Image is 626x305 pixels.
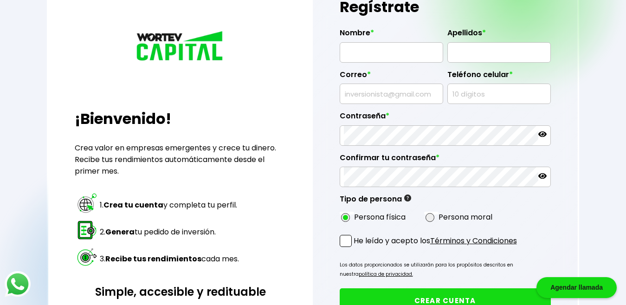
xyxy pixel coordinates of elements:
[105,227,135,237] strong: Genera
[99,192,239,218] td: 1. y completa tu perfil.
[75,284,286,300] h3: Simple, accesible y redituable
[76,219,98,241] img: paso 2
[99,219,239,245] td: 2. tu pedido de inversión.
[452,84,547,104] input: 10 dígitos
[75,108,286,130] h2: ¡Bienvenido!
[340,111,551,125] label: Contraseña
[439,211,492,223] label: Persona moral
[447,28,551,42] label: Apellidos
[536,277,617,298] div: Agendar llamada
[404,195,411,201] img: gfR76cHglkPwleuBLjWdxeZVvX9Wp6JBDmjRYY8JYDQn16A2ICN00zLTgIroGa6qie5tIuWH7V3AapTKqzv+oMZsGfMUqL5JM...
[76,246,98,268] img: paso 3
[340,70,443,84] label: Correo
[340,195,411,208] label: Tipo de persona
[447,70,551,84] label: Teléfono celular
[103,200,163,210] strong: Crea tu cuenta
[354,235,517,247] p: He leído y acepto los
[134,30,227,64] img: logo_wortev_capital
[105,253,201,264] strong: Recibe tus rendimientos
[354,211,406,223] label: Persona física
[99,246,239,272] td: 3. cada mes.
[340,260,551,279] p: Los datos proporcionados se utilizarán para los propósitos descritos en nuestra
[344,84,439,104] input: inversionista@gmail.com
[75,142,286,177] p: Crea valor en empresas emergentes y crece tu dinero. Recibe tus rendimientos automáticamente desd...
[359,271,413,278] a: política de privacidad.
[340,28,443,42] label: Nombre
[5,271,31,297] img: logos_whatsapp-icon.242b2217.svg
[76,192,98,214] img: paso 1
[340,153,551,167] label: Confirmar tu contraseña
[430,235,517,246] a: Términos y Condiciones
